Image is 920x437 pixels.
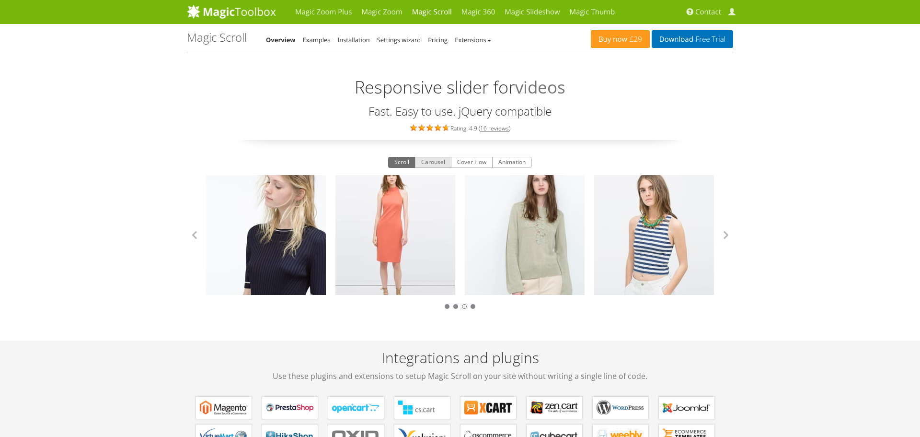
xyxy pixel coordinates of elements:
[332,401,380,415] b: Magic Scroll for OpenCart
[530,401,578,415] b: Magic Scroll for Zen Cart
[187,122,733,133] div: Rating: 4.9 ( )
[303,35,331,44] a: Examples
[693,35,725,43] span: Free Trial
[338,35,370,44] a: Installation
[187,105,733,118] h3: Fast. Easy to use. jQuery compatible
[187,370,733,382] span: Use these plugins and extensions to setup Magic Scroll on your site without writing a single line...
[515,75,565,100] span: videos
[695,7,721,17] span: Contact
[663,401,711,415] b: Magic Scroll for Joomla
[200,401,248,415] b: Magic Scroll for Magento
[652,30,733,48] a: DownloadFree Trial
[451,157,493,168] button: Cover Flow
[464,401,512,415] b: Magic Scroll for X-Cart
[187,4,276,19] img: MagicToolbox.com - Image tools for your website
[460,396,517,419] a: Magic Scroll for X-Cart
[492,157,532,168] button: Animation
[428,35,448,44] a: Pricing
[195,396,252,419] a: Magic Scroll for Magento
[377,35,421,44] a: Settings wizard
[658,396,715,419] a: Magic Scroll for Joomla
[388,157,415,168] button: Scroll
[480,124,509,132] a: 16 reviews
[394,396,450,419] a: Magic Scroll for CS-Cart
[591,30,650,48] a: Buy now£29
[328,396,384,419] a: Magic Scroll for OpenCart
[415,157,451,168] button: Carousel
[455,35,491,44] a: Extensions
[592,396,649,419] a: Magic Scroll for WordPress
[187,350,733,382] h2: Integrations and plugins
[187,65,733,100] h2: Responsive slider for
[187,31,247,44] h1: Magic Scroll
[526,396,583,419] a: Magic Scroll for Zen Cart
[266,401,314,415] b: Magic Scroll for PrestaShop
[266,35,296,44] a: Overview
[597,401,644,415] b: Magic Scroll for WordPress
[398,401,446,415] b: Magic Scroll for CS-Cart
[262,396,318,419] a: Magic Scroll for PrestaShop
[627,35,642,43] span: £29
